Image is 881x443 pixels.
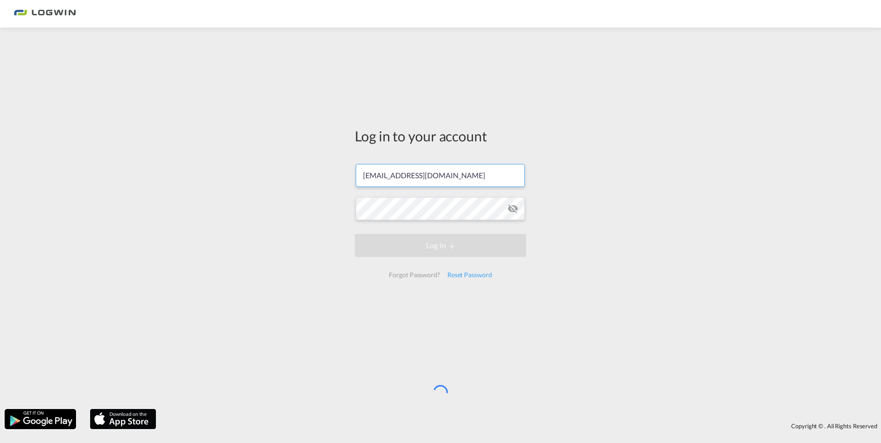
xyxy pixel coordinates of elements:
[444,267,496,283] div: Reset Password
[355,126,526,146] div: Log in to your account
[355,234,526,257] button: LOGIN
[507,203,518,214] md-icon: icon-eye-off
[89,408,157,430] img: apple.png
[356,164,525,187] input: Enter email/phone number
[4,408,77,430] img: google.png
[385,267,443,283] div: Forgot Password?
[14,4,76,24] img: bc73a0e0d8c111efacd525e4c8ad7d32.png
[161,418,881,434] div: Copyright © . All Rights Reserved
